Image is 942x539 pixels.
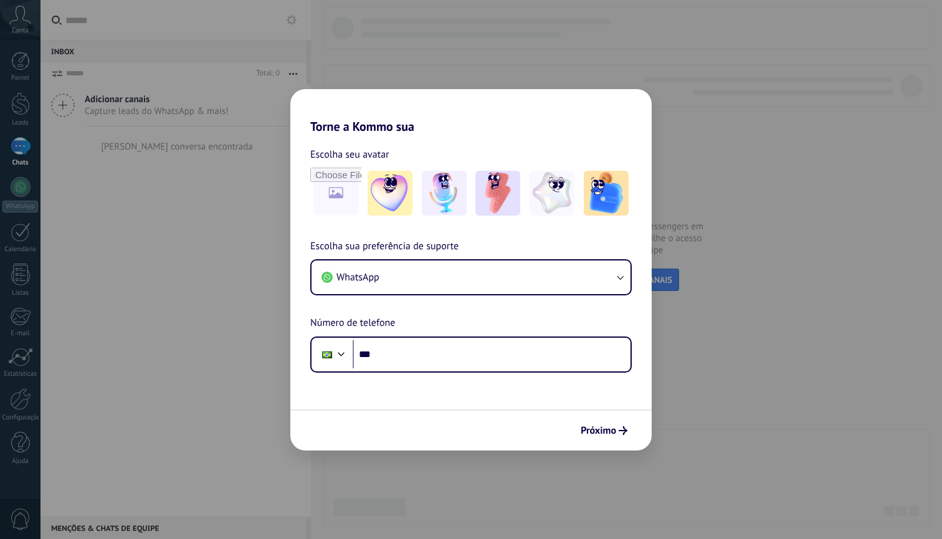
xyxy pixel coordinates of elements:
img: -4.jpeg [530,171,574,216]
img: -1.jpeg [368,171,412,216]
span: Número de telefone [310,315,395,332]
img: -5.jpeg [584,171,629,216]
button: Próximo [575,420,633,441]
button: WhatsApp [312,260,630,294]
div: Brazil: + 55 [315,341,339,368]
span: Próximo [581,426,616,435]
span: Escolha sua preferência de suporte [310,239,459,255]
img: -3.jpeg [475,171,520,216]
span: Escolha seu avatar [310,146,389,163]
img: -2.jpeg [422,171,467,216]
h2: Torne a Kommo sua [290,89,652,134]
span: WhatsApp [336,271,379,284]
